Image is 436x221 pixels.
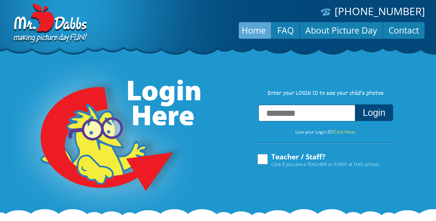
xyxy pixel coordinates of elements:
a: FAQ [272,21,299,39]
a: Contact [383,21,425,39]
span: Click if you are a TEACHER or STAFF at THIS school. [271,160,380,168]
p: Enter your LOGIN ID to see your child’s photos [250,90,402,98]
a: Click Here. [334,129,356,135]
button: Login [355,104,393,121]
img: Login Here [12,61,202,216]
label: Teacher / Staff? [256,153,380,167]
a: [PHONE_NUMBER] [335,4,425,18]
a: About Picture Day [300,21,383,39]
img: Dabbs Company [11,4,88,45]
p: Lost your Login ID? [250,128,402,136]
a: Home [236,21,271,39]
